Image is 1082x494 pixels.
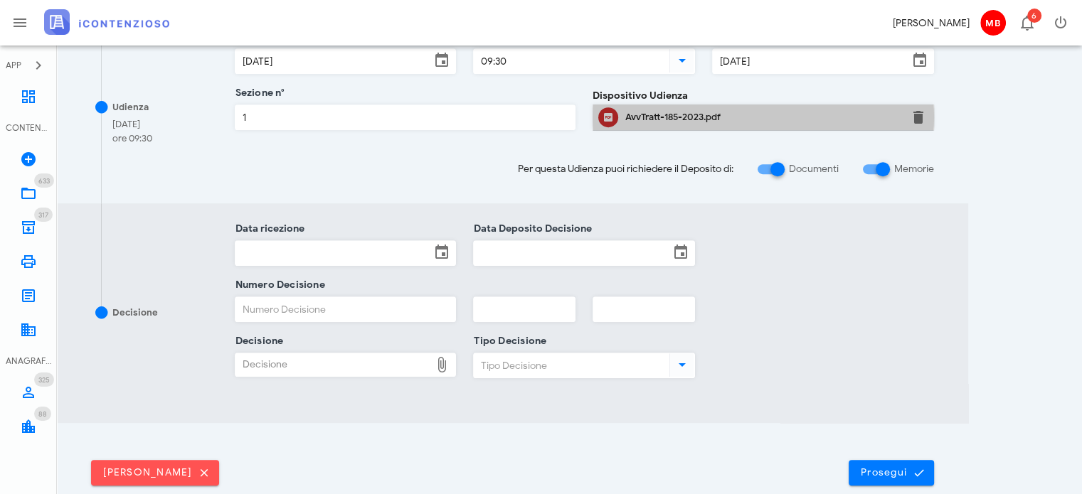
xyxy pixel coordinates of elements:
div: Decisione [235,353,431,376]
div: Clicca per aprire un'anteprima del file o scaricarlo [625,106,901,129]
span: 317 [38,210,48,220]
span: Per questa Udienza puoi richiedere il Deposito di: [518,161,733,176]
label: Sezione n° [231,86,285,100]
span: Distintivo [34,372,54,387]
label: Memorie [894,162,934,176]
span: Distintivo [1027,9,1041,23]
label: Tipo Decisione [470,334,546,348]
div: AvvTratt-185-2023.pdf [625,112,901,123]
span: Prosegui [860,466,923,479]
span: MB [980,10,1006,36]
span: Distintivo [34,407,51,421]
div: ore 09:30 [112,131,152,146]
img: logo-text-2x.png [44,9,169,35]
div: [DATE] [112,117,152,131]
button: Clicca per aprire un'anteprima del file o scaricarlo [598,107,618,127]
label: Numero Decisione [231,278,325,292]
div: Decisione [112,306,158,320]
input: Ora Udienza [474,49,667,73]
span: [PERSON_NAME] [102,466,208,479]
div: CONTENZIOSO [6,122,51,134]
input: Numero Decisione [235,297,456,321]
span: Distintivo [34,173,54,188]
label: Documenti [789,162,839,176]
button: Elimina [910,109,927,126]
div: Udienza [112,100,149,114]
div: [PERSON_NAME] [893,16,970,31]
label: Dispositivo Udienza [593,88,688,103]
button: Prosegui [849,460,934,485]
button: Distintivo [1009,6,1044,40]
span: Distintivo [34,208,53,222]
div: ANAGRAFICA [6,355,51,367]
input: Tipo Decisione [474,353,667,377]
label: Decisione [231,334,284,348]
button: MB [975,6,1009,40]
span: 325 [38,375,50,385]
button: [PERSON_NAME] [91,460,219,485]
span: 88 [38,409,47,419]
span: 633 [38,176,50,186]
input: Sezione n° [235,105,576,129]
